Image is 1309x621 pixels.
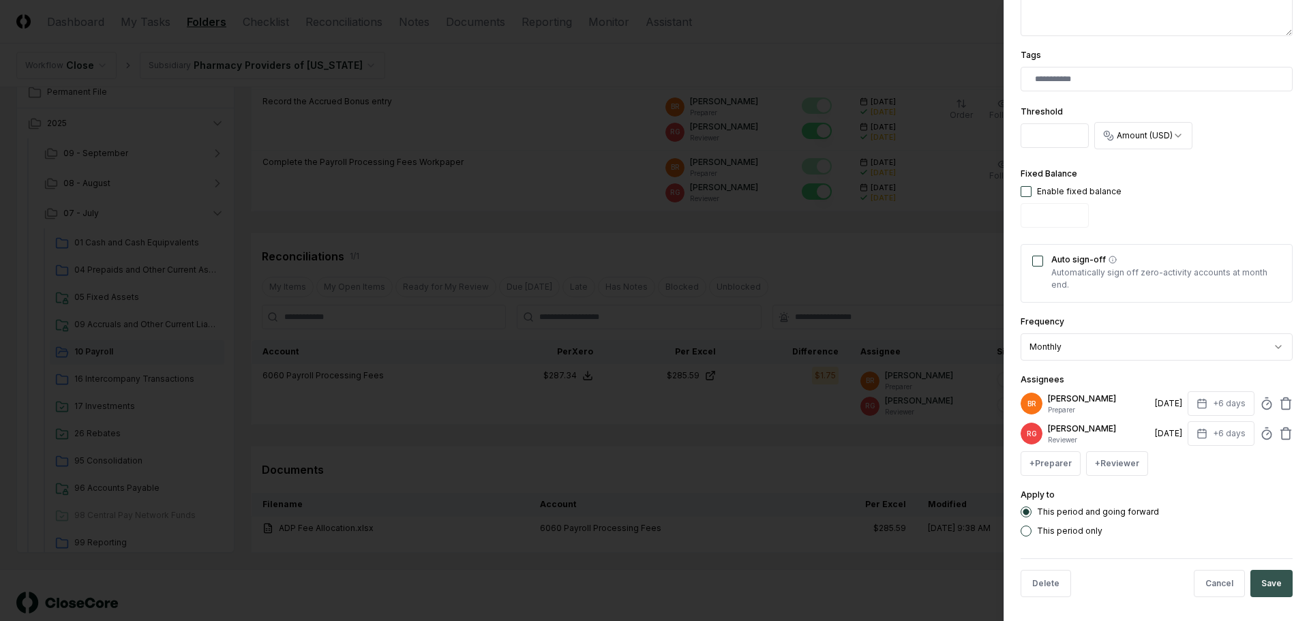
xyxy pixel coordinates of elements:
div: [DATE] [1155,427,1182,440]
label: Assignees [1021,374,1064,384]
button: +Reviewer [1086,451,1148,476]
label: This period only [1037,527,1102,535]
button: +6 days [1188,391,1254,416]
button: Cancel [1194,570,1245,597]
div: [DATE] [1155,397,1182,410]
label: This period and going forward [1037,508,1159,516]
button: Save [1250,570,1293,597]
button: Delete [1021,570,1071,597]
label: Tags [1021,50,1041,60]
p: Automatically sign off zero-activity accounts at month end. [1051,267,1281,291]
div: Enable fixed balance [1037,185,1122,198]
label: Auto sign-off [1051,256,1281,264]
button: +Preparer [1021,451,1081,476]
button: Auto sign-off [1109,256,1117,264]
p: Preparer [1048,405,1149,415]
p: Reviewer [1048,435,1149,445]
p: [PERSON_NAME] [1048,423,1149,435]
label: Apply to [1021,489,1055,500]
label: Threshold [1021,106,1063,117]
span: RG [1027,429,1037,439]
label: Frequency [1021,316,1064,327]
span: BR [1027,399,1036,409]
label: Fixed Balance [1021,168,1077,179]
p: [PERSON_NAME] [1048,393,1149,405]
button: +6 days [1188,421,1254,446]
